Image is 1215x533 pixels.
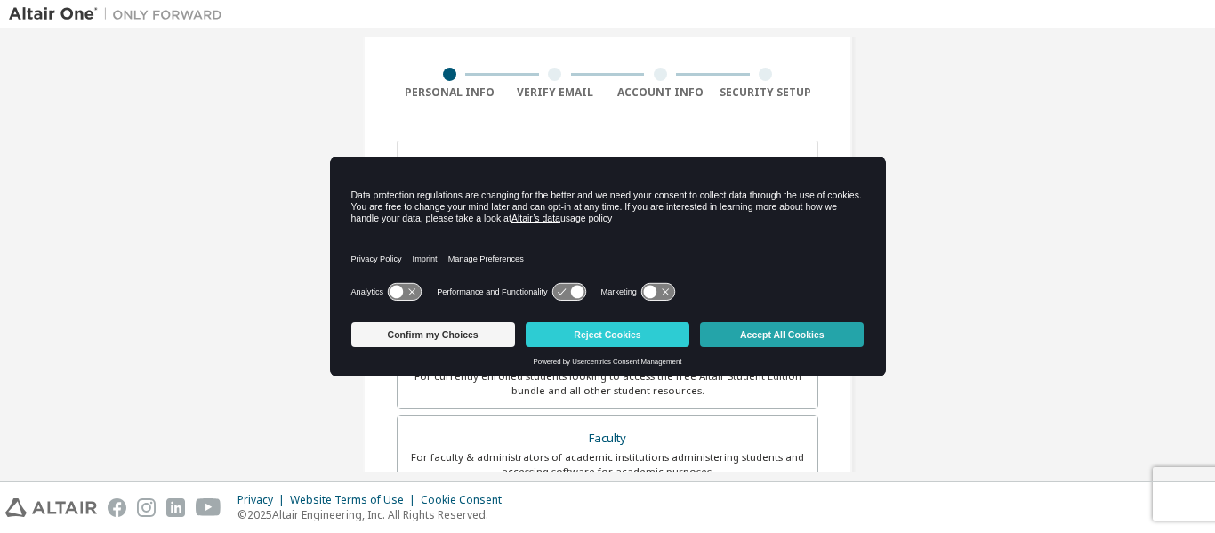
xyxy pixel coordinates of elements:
img: Altair One [9,5,231,23]
div: Security Setup [713,85,819,100]
img: altair_logo.svg [5,498,97,517]
div: Faculty [408,426,807,451]
p: © 2025 Altair Engineering, Inc. All Rights Reserved. [237,507,512,522]
img: facebook.svg [108,498,126,517]
div: Cookie Consent [421,493,512,507]
div: For currently enrolled students looking to access the free Altair Student Edition bundle and all ... [408,369,807,398]
div: Account Info [607,85,713,100]
div: Personal Info [397,85,503,100]
img: youtube.svg [196,498,221,517]
div: Privacy [237,493,290,507]
img: linkedin.svg [166,498,185,517]
div: Website Terms of Use [290,493,421,507]
img: instagram.svg [137,498,156,517]
div: Verify Email [503,85,608,100]
div: For faculty & administrators of academic institutions administering students and accessing softwa... [408,450,807,479]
